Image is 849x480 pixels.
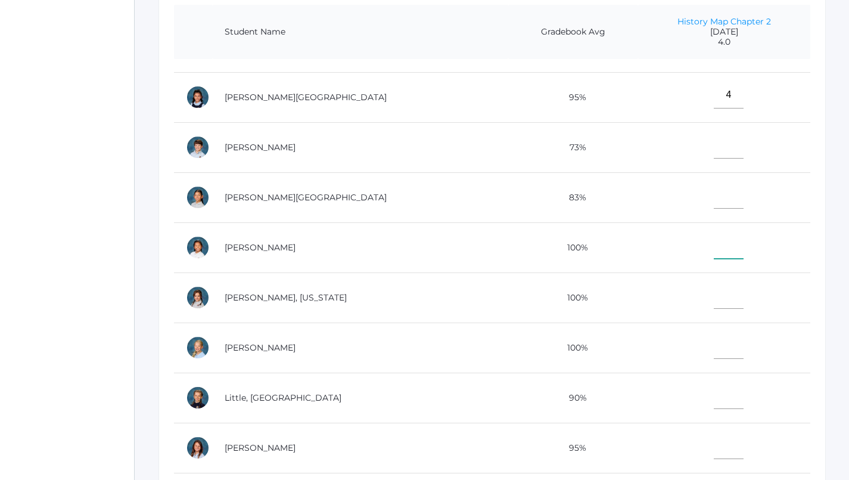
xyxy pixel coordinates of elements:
td: 100% [508,323,637,373]
td: 95% [508,72,637,122]
div: Maggie Oram [186,436,210,460]
td: 73% [508,122,637,172]
th: Gradebook Avg [508,5,637,60]
div: Chloe Lewis [186,336,210,360]
span: 4.0 [650,37,798,47]
td: 83% [508,172,637,222]
a: [PERSON_NAME][GEOGRAPHIC_DATA] [225,192,387,203]
a: [PERSON_NAME] [225,242,296,253]
a: [PERSON_NAME], [US_STATE] [225,292,347,303]
th: Student Name [213,5,508,60]
td: 95% [508,423,637,473]
div: Sofia La Rosa [186,185,210,209]
a: [PERSON_NAME] [225,442,296,453]
a: History Map Chapter 2 [677,16,771,27]
div: Lila Lau [186,236,210,259]
td: 100% [508,222,637,272]
div: Savannah Little [186,386,210,410]
a: [PERSON_NAME] [225,342,296,353]
td: 90% [508,373,637,423]
td: 100% [508,272,637,323]
a: [PERSON_NAME][GEOGRAPHIC_DATA] [225,92,387,103]
a: Little, [GEOGRAPHIC_DATA] [225,392,341,403]
span: [DATE] [650,27,798,37]
div: William Hibbard [186,135,210,159]
div: Georgia Lee [186,286,210,309]
div: Victoria Harutyunyan [186,85,210,109]
a: [PERSON_NAME] [225,142,296,153]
